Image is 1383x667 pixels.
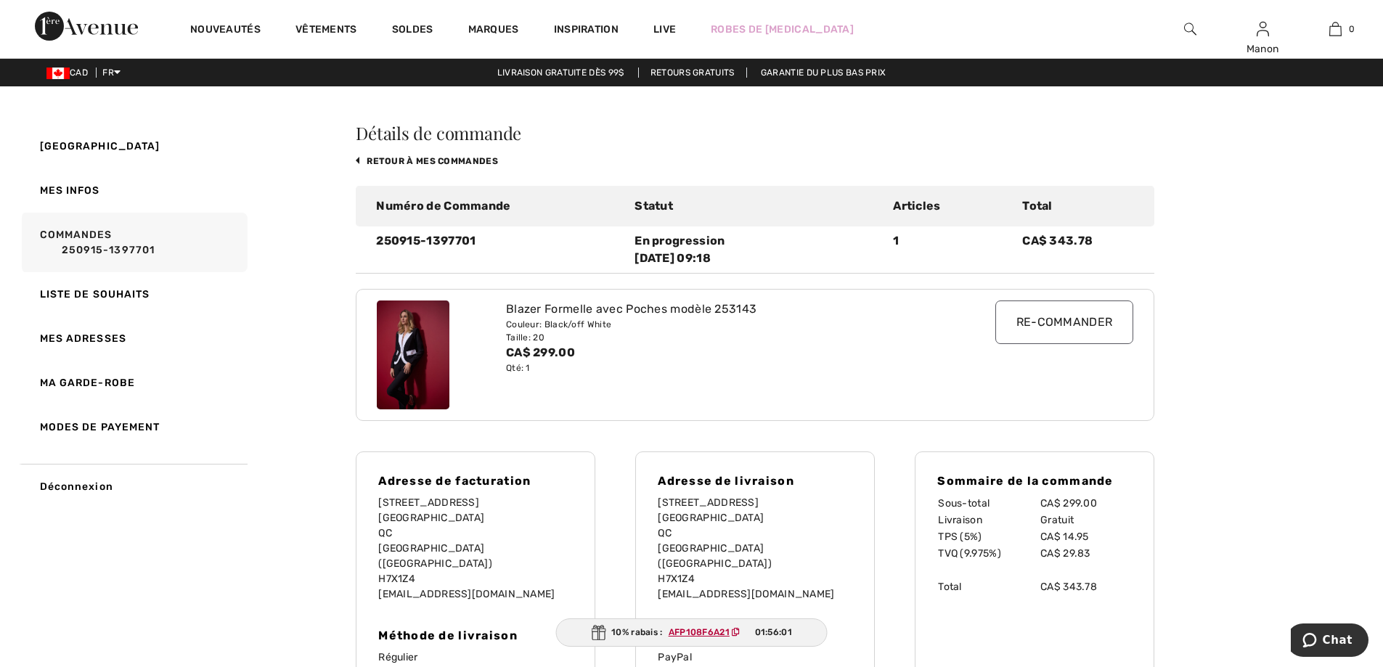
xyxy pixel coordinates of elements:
[658,650,852,665] p: PayPal
[937,495,1040,512] td: Sous-total
[884,232,1013,267] div: 1
[937,474,1132,488] h4: Sommaire de la commande
[635,232,876,267] div: En progression [DATE] 09:18
[19,316,248,361] a: Mes adresses
[506,318,940,331] div: Couleur: Black/off White
[749,67,898,78] a: Garantie du plus bas prix
[884,197,1013,215] div: Articles
[658,474,852,488] h4: Adresse de livraison
[40,140,160,152] span: [GEOGRAPHIC_DATA]
[1257,20,1269,38] img: Mes infos
[19,361,248,405] a: Ma garde-robe
[392,23,433,38] a: Soldes
[653,22,676,37] a: Live
[378,629,573,642] h4: Méthode de livraison
[937,545,1040,562] td: TVQ (9.975%)
[1013,197,1143,215] div: Total
[378,650,573,665] p: Régulier
[506,361,940,375] div: Qté: 1
[1040,512,1132,528] td: Gratuit
[356,156,498,166] a: retour à mes commandes
[40,242,243,258] a: 250915-1397701
[190,23,261,38] a: Nouveautés
[555,618,828,647] div: 10% rabais :
[1040,495,1132,512] td: CA$ 299.00
[1300,20,1371,38] a: 0
[1257,22,1269,36] a: Se connecter
[937,578,1040,595] td: Total
[356,124,1154,142] h3: Détails de commande
[1349,22,1355,36] span: 0
[46,67,70,79] img: Canadian Dollar
[669,627,730,637] ins: AFP108F6A21
[377,300,449,409] img: joseph-ribkoff-jackets-blazers-black-off-white_253143_2_ee7c_search.jpg
[711,22,854,37] a: Robes de [MEDICAL_DATA]
[378,495,573,602] p: [STREET_ADDRESS] [GEOGRAPHIC_DATA] QC [GEOGRAPHIC_DATA] ([GEOGRAPHIC_DATA]) H7X1Z4 [EMAIL_ADDRESS...
[1013,232,1143,267] div: CA$ 343.78
[937,528,1040,545] td: TPS (5%)
[46,67,94,78] span: CAD
[19,272,248,316] a: Liste de souhaits
[1184,20,1196,38] img: recherche
[295,23,357,38] a: Vêtements
[506,300,940,318] div: Blazer Formelle avec Poches modèle 253143
[19,464,248,509] a: Déconnexion
[658,495,852,602] p: [STREET_ADDRESS] [GEOGRAPHIC_DATA] QC [GEOGRAPHIC_DATA] ([GEOGRAPHIC_DATA]) H7X1Z4 [EMAIL_ADDRESS...
[1329,20,1342,38] img: Mon panier
[1227,41,1298,57] div: Manon
[506,331,940,344] div: Taille: 20
[995,300,1134,344] input: Re-commander
[1291,623,1368,660] iframe: Ouvre un widget dans lequel vous pouvez chatter avec l’un de nos agents
[35,12,138,41] img: 1ère Avenue
[367,232,626,267] div: 250915-1397701
[468,23,519,38] a: Marques
[19,213,248,272] a: Commandes
[937,512,1040,528] td: Livraison
[755,626,792,639] span: 01:56:01
[1040,578,1132,595] td: CA$ 343.78
[378,474,573,488] h4: Adresse de facturation
[591,625,605,640] img: Gift.svg
[1040,545,1132,562] td: CA$ 29.83
[19,168,248,213] a: Mes infos
[506,344,940,361] div: CA$ 299.00
[486,67,636,78] a: Livraison gratuite dès 99$
[554,23,619,38] span: Inspiration
[19,405,248,449] a: Modes de payement
[367,197,626,215] div: Numéro de Commande
[102,67,121,78] span: FR
[638,67,747,78] a: Retours gratuits
[1040,528,1132,545] td: CA$ 14.95
[626,197,884,215] div: Statut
